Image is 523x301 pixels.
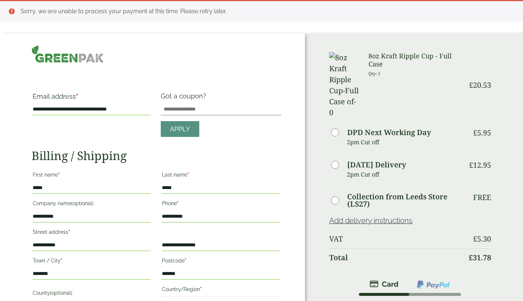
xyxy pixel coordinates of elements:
[76,93,78,100] abbr: required
[162,170,280,182] label: Last name
[469,80,491,90] bdi: 20.53
[469,160,473,170] span: £
[368,52,464,68] h3: 8oz Kraft Ripple Cup - Full Case
[347,129,431,136] label: DPD Next Working Day
[58,172,60,178] abbr: required
[347,193,463,208] label: Collection from Leeds Store (LS27)
[71,200,94,206] span: (optional)
[162,255,280,268] label: Postcode
[21,7,511,16] li: Sorry, we are unable to process your payment at this time. Please retry later.
[68,229,70,235] abbr: required
[32,149,282,163] h2: Billing / Shipping
[368,71,381,76] small: Qty: 1
[473,234,477,244] span: £
[473,234,491,244] bdi: 5.30
[416,280,450,289] img: ppcp-gateway.png
[473,128,477,138] span: £
[473,128,491,138] bdi: 5.95
[162,198,280,211] label: Phone
[329,230,463,248] th: VAT
[162,284,280,297] label: Country/Region
[370,280,399,289] img: stripe.png
[33,198,151,211] label: Company name
[185,258,186,264] abbr: required
[161,92,209,104] label: Got a coupon?
[347,137,463,148] p: 2pm Cut off
[170,125,190,133] span: Apply
[347,161,406,168] label: [DATE] Delivery
[33,170,151,182] label: First name
[50,290,72,296] span: (optional)
[469,253,491,262] bdi: 31.78
[32,45,104,63] img: GreenPak Supplies
[33,288,151,300] label: County
[161,121,199,137] a: Apply
[33,93,151,104] label: Email address
[33,227,151,239] label: Street address
[187,172,189,178] abbr: required
[200,286,202,292] abbr: required
[61,258,62,264] abbr: required
[177,200,179,206] abbr: required
[329,249,463,266] th: Total
[469,160,491,170] bdi: 12.95
[33,255,151,268] label: Town / City
[329,52,359,118] img: 8oz Kraft Ripple Cup-Full Case of-0
[469,80,473,90] span: £
[347,169,463,180] p: 2pm Cut off
[469,253,473,262] span: £
[329,216,413,225] a: Add delivery instructions
[473,193,491,202] p: Free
